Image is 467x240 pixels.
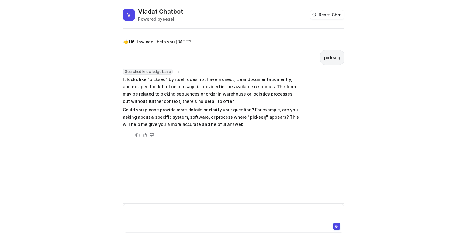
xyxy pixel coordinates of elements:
span: Searched knowledge base [123,69,173,75]
div: Powered by [138,16,183,22]
b: eesel [162,16,174,22]
p: Could you please provide more details or clarify your question? For example, are you asking about... [123,106,301,128]
button: Reset Chat [310,10,344,19]
p: 👋 Hi! How can I help you [DATE]? [123,38,192,46]
p: pickseq [324,54,340,61]
h2: Viadat Chatbot [138,7,183,16]
span: V [123,9,135,21]
p: It looks like "pickseq" by itself does not have a direct, clear documentation entry, and no speci... [123,76,301,105]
